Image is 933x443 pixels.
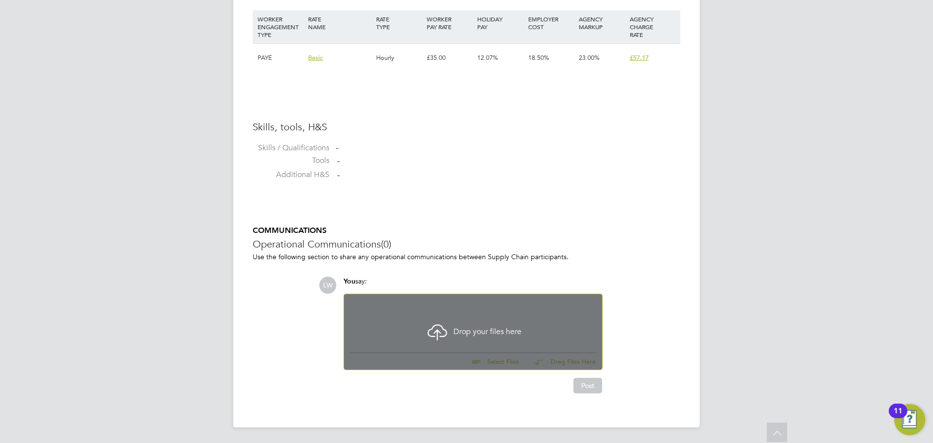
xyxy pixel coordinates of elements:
div: - [336,143,680,153]
div: WORKER PAY RATE [424,10,475,35]
div: EMPLOYER COST [526,10,576,35]
span: - [337,156,340,166]
span: 23.00% [579,53,600,62]
span: 12.07% [477,53,498,62]
div: AGENCY CHARGE RATE [627,10,678,43]
div: £35.00 [424,44,475,72]
div: Hourly [374,44,424,72]
h5: COMMUNICATIONS [253,226,680,236]
button: Post [573,378,602,393]
label: Additional H&S [253,170,329,180]
div: AGENCY MARKUP [576,10,627,35]
span: 18.50% [528,53,549,62]
div: 11 [894,411,902,424]
div: RATE TYPE [374,10,424,35]
span: (0) [381,238,391,250]
div: PAYE [255,44,306,72]
p: Use the following section to share any operational communications between Supply Chain participants. [253,252,680,261]
h3: Operational Communications [253,238,680,250]
label: Tools [253,156,329,166]
button: Drag Files Here [527,352,596,372]
span: Basic [308,53,323,62]
div: HOLIDAY PAY [475,10,525,35]
span: You [344,277,355,285]
span: - [337,171,340,180]
div: RATE NAME [306,10,373,35]
label: Skills / Qualifications [253,143,329,153]
span: LW [319,277,336,294]
div: say: [344,277,603,294]
h3: Skills, tools, H&S [253,121,680,133]
button: Open Resource Center, 11 new notifications [894,404,925,435]
span: £57.17 [630,53,649,62]
div: WORKER ENGAGEMENT TYPE [255,10,306,43]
